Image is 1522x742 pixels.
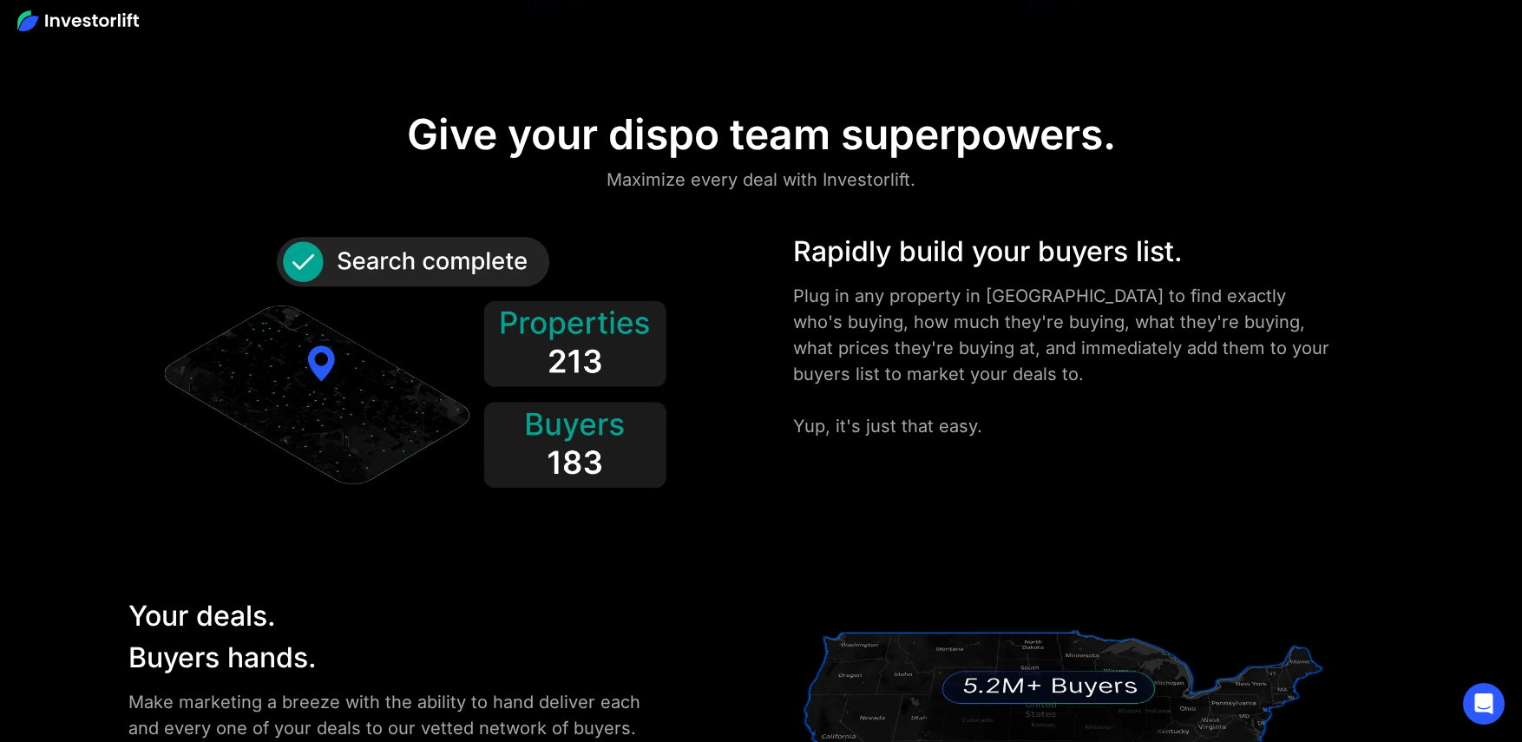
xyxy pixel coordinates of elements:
[1463,683,1505,725] div: Open Intercom Messenger
[793,283,1334,439] div: Plug in any property in [GEOGRAPHIC_DATA] to find exactly who's buying, how much they're buying, ...
[607,166,915,194] div: Maximize every deal with Investorlift.
[793,231,1334,273] div: Rapidly build your buyers list.
[407,109,1116,160] div: Give your dispo team superpowers.
[128,595,641,679] div: Your deals. Buyers hands.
